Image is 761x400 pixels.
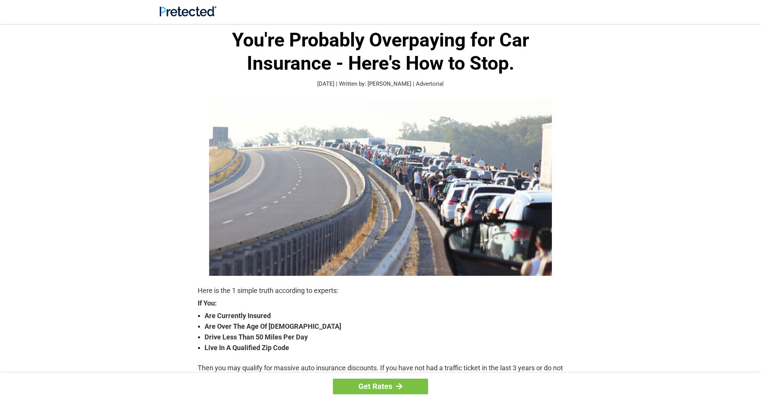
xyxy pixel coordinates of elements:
[160,11,216,18] a: Site Logo
[198,300,563,307] strong: If You:
[205,342,563,353] strong: Live In A Qualified Zip Code
[205,332,563,342] strong: Drive Less Than 50 Miles Per Day
[198,80,563,88] p: [DATE] | Written by: [PERSON_NAME] | Advertorial
[198,29,563,75] h1: You're Probably Overpaying for Car Insurance - Here's How to Stop.
[198,285,563,296] p: Here is the 1 simple truth according to experts:
[160,6,216,16] img: Site Logo
[205,321,563,332] strong: Are Over The Age Of [DEMOGRAPHIC_DATA]
[198,363,563,384] p: Then you may qualify for massive auto insurance discounts. If you have not had a traffic ticket i...
[205,310,563,321] strong: Are Currently Insured
[333,379,428,394] a: Get Rates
